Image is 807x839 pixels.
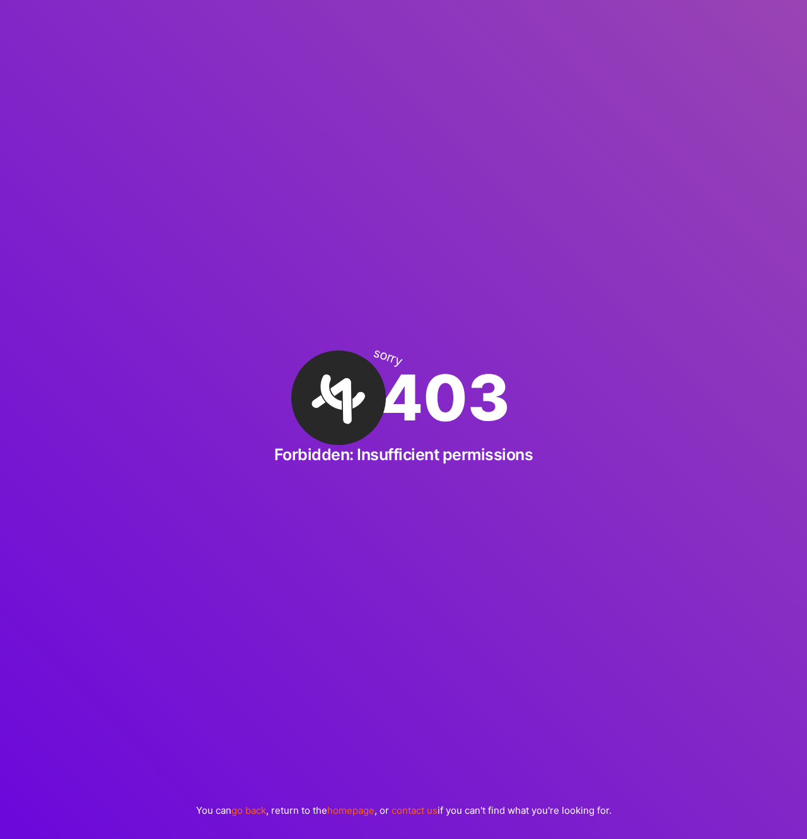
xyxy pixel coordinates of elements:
[274,445,533,464] h2: Forbidden: Insufficient permissions
[196,804,612,817] p: You can , return to the , or if you can't find what you're looking for.
[371,345,403,368] div: sorry
[231,804,266,816] a: go back
[275,334,402,461] img: A·Team
[327,804,374,816] a: homepage
[392,804,438,816] a: contact us
[298,350,510,445] div: 403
